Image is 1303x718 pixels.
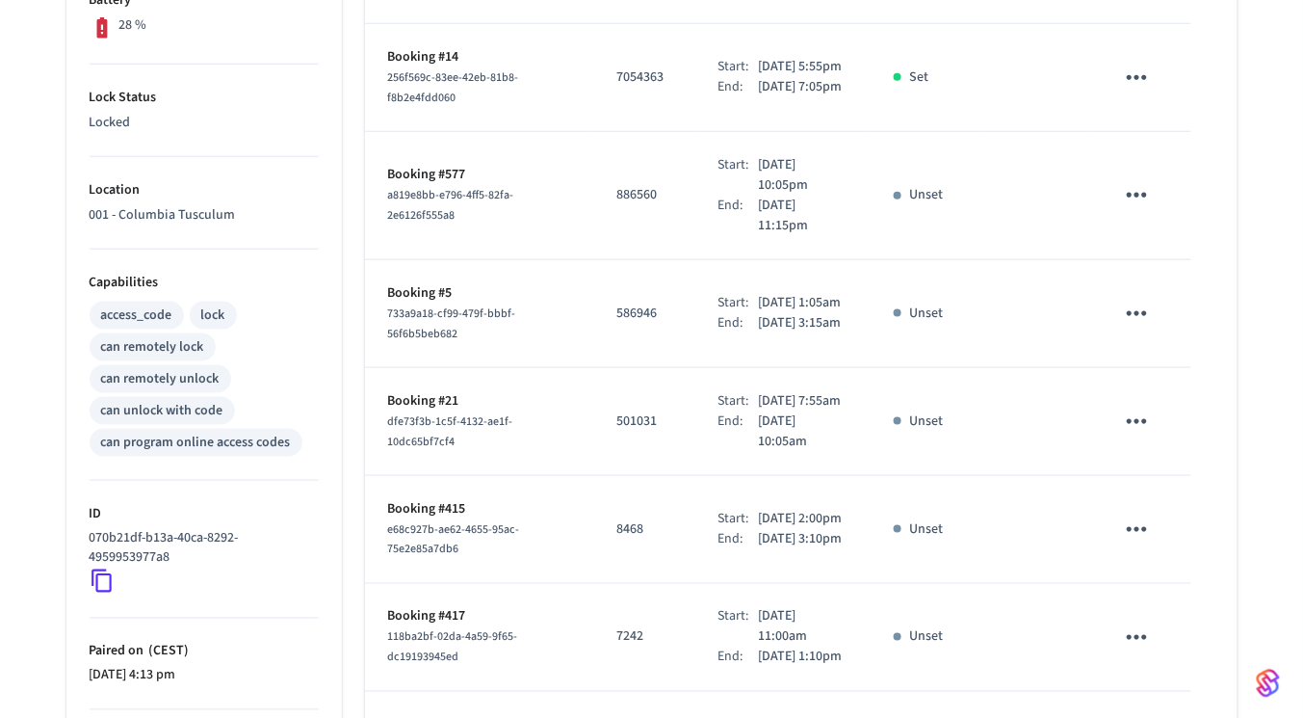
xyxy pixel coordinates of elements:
p: [DATE] 5:55pm [758,57,842,77]
p: Booking #415 [388,499,571,519]
img: SeamLogoGradient.69752ec5.svg [1257,668,1280,699]
div: Start: [717,391,758,412]
p: Paired on [90,642,319,662]
p: Booking #5 [388,283,571,304]
div: Start: [717,155,758,196]
p: [DATE] 7:05pm [758,77,842,97]
p: Unset [909,185,943,205]
p: [DATE] 10:05pm [758,155,847,196]
p: Unset [909,519,943,540]
p: Unset [909,627,943,648]
p: Booking #577 [388,165,571,185]
span: dfe73f3b-1c5f-4132-ae1f-10dc65bf7cf4 [388,413,513,450]
p: Unset [909,412,943,432]
p: Booking #21 [388,391,571,412]
p: Booking #14 [388,47,571,67]
div: End: [717,529,758,549]
p: [DATE] 11:00am [758,607,847,648]
p: [DATE] 1:05am [758,293,841,313]
p: Capabilities [90,273,319,293]
p: Location [90,180,319,200]
p: Unset [909,304,943,324]
p: Set [909,67,928,88]
p: 7054363 [616,67,671,88]
div: can remotely lock [101,337,204,358]
p: ID [90,504,319,524]
div: End: [717,196,758,236]
div: End: [717,313,758,333]
p: [DATE] 4:13 pm [90,666,319,686]
p: 7242 [616,627,671,648]
p: 501031 [616,412,671,432]
p: 001 - Columbia Tusculum [90,205,319,226]
span: e68c927b-ae62-4655-95ac-75e2e85a7db6 [388,521,520,558]
div: End: [717,412,758,452]
div: End: [717,648,758,668]
div: access_code [101,306,172,326]
p: 586946 [616,304,671,324]
div: Start: [717,509,758,529]
p: Locked [90,113,319,133]
p: 070b21df-b13a-40ca-8292-4959953977a8 [90,528,311,569]
div: lock [201,306,225,326]
p: 8468 [616,519,671,540]
p: [DATE] 2:00pm [758,509,842,529]
p: [DATE] 3:10pm [758,529,842,549]
div: can program online access codes [101,433,291,453]
div: Start: [717,57,758,77]
span: 256f569c-83ee-42eb-81b8-f8b2e4fdd060 [388,69,519,106]
span: 118ba2bf-02da-4a59-9f65-dc19193945ed [388,629,518,666]
p: [DATE] 3:15am [758,313,841,333]
p: 886560 [616,185,671,205]
p: [DATE] 7:55am [758,391,841,412]
div: Start: [717,293,758,313]
span: a819e8bb-e796-4ff5-82fa-2e6126f555a8 [388,187,514,224]
p: [DATE] 10:05am [758,412,847,452]
div: can remotely unlock [101,369,220,389]
span: 733a9a18-cf99-479f-bbbf-56f6b5beb682 [388,306,516,342]
div: Start: [717,607,758,648]
p: 28 % [118,15,146,36]
span: ( CEST ) [144,642,189,661]
div: can unlock with code [101,401,223,421]
div: End: [717,77,758,97]
p: [DATE] 11:15pm [758,196,847,236]
p: Booking #417 [388,607,571,627]
p: Lock Status [90,88,319,108]
p: [DATE] 1:10pm [758,648,842,668]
